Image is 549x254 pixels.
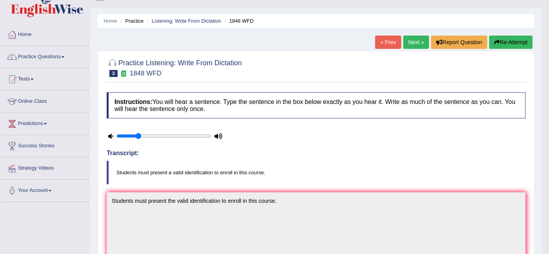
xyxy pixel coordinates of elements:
a: Home [104,18,117,24]
a: Listening: Write From Dictation [152,18,221,24]
blockquote: Students must present a valid identification to enroll in this course. [107,161,526,184]
button: Re-Attempt [489,36,533,49]
a: Your Account [0,180,89,199]
small: 1848 WFD [130,70,161,77]
button: Report Question [431,36,487,49]
span: 3 [109,70,118,77]
a: Home [0,24,89,43]
a: Success Stories [0,135,89,155]
a: « Prev [375,36,401,49]
a: Tests [0,68,89,88]
h4: You will hear a sentence. Type the sentence in the box below exactly as you hear it. Write as muc... [107,92,526,118]
a: Next » [403,36,429,49]
h4: Transcript: [107,150,526,157]
a: Online Class [0,91,89,110]
a: Strategy Videos [0,157,89,177]
a: Practice Questions [0,46,89,66]
a: Predictions [0,113,89,132]
b: Instructions: [114,98,152,105]
li: 1848 WFD [223,17,254,25]
li: Practice [118,17,143,25]
small: Exam occurring question [120,70,128,77]
h2: Practice Listening: Write From Dictation [107,57,242,77]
